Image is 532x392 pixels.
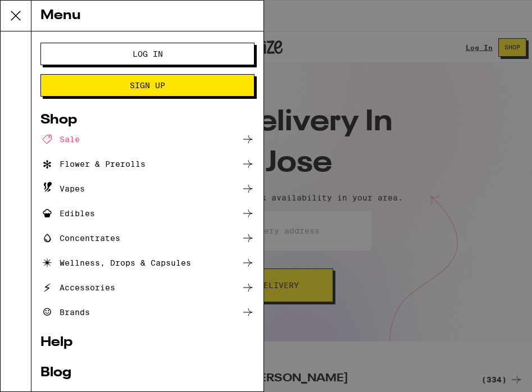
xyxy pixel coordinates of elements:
a: Vapes [40,182,254,195]
div: Edibles [40,207,95,220]
a: Accessories [40,281,254,294]
a: Help [40,336,254,349]
a: Edibles [40,207,254,220]
a: Concentrates [40,231,254,245]
div: Flower & Prerolls [40,157,145,171]
a: Sale [40,133,254,146]
div: Vapes [40,182,85,195]
span: Hi. Need any help? [7,8,81,17]
div: Accessories [40,281,115,294]
a: Shop [40,113,254,127]
span: Sign Up [130,81,165,89]
a: Sign Up [40,81,254,90]
a: Flower & Prerolls [40,157,254,171]
button: Log In [40,43,254,65]
div: Brands [40,306,90,319]
a: Log In [40,49,254,58]
a: Wellness, Drops & Capsules [40,256,254,270]
a: Blog [40,366,254,380]
button: Sign Up [40,74,254,97]
div: Wellness, Drops & Capsules [40,256,191,270]
div: Sale [40,133,80,146]
div: Concentrates [40,231,120,245]
a: Brands [40,306,254,319]
div: Menu [31,1,263,31]
span: Log In [133,50,163,58]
